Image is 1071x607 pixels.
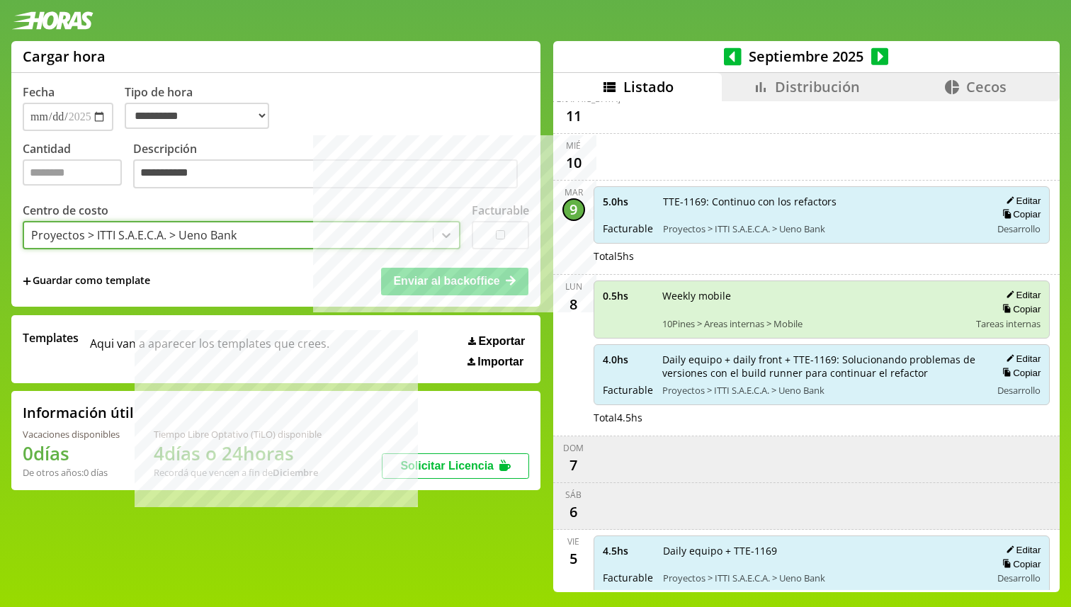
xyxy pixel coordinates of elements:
[662,317,967,330] span: 10Pines > Areas internas > Mobile
[594,249,1050,263] div: Total 5 hs
[662,289,967,302] span: Weekly mobile
[775,77,860,96] span: Distribución
[23,141,133,193] label: Cantidad
[998,208,1041,220] button: Copiar
[662,353,982,380] span: Daily equipo + daily front + TTE-1169: Solucionando problemas de versiones con el build runner pa...
[594,411,1050,424] div: Total 4.5 hs
[23,159,122,186] input: Cantidad
[562,293,585,315] div: 8
[382,453,529,479] button: Solicitar Licencia
[565,489,582,501] div: sáb
[565,280,582,293] div: lun
[663,222,982,235] span: Proyectos > ITTI S.A.E.C.A. > Ueno Bank
[478,335,525,348] span: Exportar
[663,572,982,584] span: Proyectos > ITTI S.A.E.C.A. > Ueno Bank
[381,268,528,295] button: Enviar al backoffice
[603,571,653,584] span: Facturable
[133,141,529,193] label: Descripción
[603,289,652,302] span: 0.5 hs
[23,441,120,466] h1: 0 días
[154,428,322,441] div: Tiempo Libre Optativo (TiLO) disponible
[603,222,653,235] span: Facturable
[23,330,79,346] span: Templates
[662,384,982,397] span: Proyectos > ITTI S.A.E.C.A. > Ueno Bank
[23,47,106,66] h1: Cargar hora
[663,195,982,208] span: TTE-1169: Continuo con los refactors
[400,460,494,472] span: Solicitar Licencia
[23,273,31,289] span: +
[154,466,322,479] div: Recordá que vencen a fin de
[477,356,523,368] span: Importar
[997,572,1041,584] span: Desarrollo
[11,11,93,30] img: logotipo
[998,303,1041,315] button: Copiar
[23,84,55,100] label: Fecha
[1002,289,1041,301] button: Editar
[472,203,529,218] label: Facturable
[464,334,529,348] button: Exportar
[273,466,318,479] b: Diciembre
[125,84,280,131] label: Tipo de hora
[553,101,1060,590] div: scrollable content
[90,330,329,368] span: Aqui van a aparecer los templates que crees.
[998,558,1041,570] button: Copiar
[563,442,584,454] div: dom
[562,198,585,221] div: 9
[562,105,585,127] div: 11
[562,548,585,570] div: 5
[997,384,1041,397] span: Desarrollo
[1002,195,1041,207] button: Editar
[603,383,652,397] span: Facturable
[23,273,150,289] span: +Guardar como template
[393,275,499,287] span: Enviar al backoffice
[742,47,871,66] span: Septiembre 2025
[1002,353,1041,365] button: Editar
[603,353,652,366] span: 4.0 hs
[562,152,585,174] div: 10
[603,544,653,557] span: 4.5 hs
[154,441,322,466] h1: 4 días o 24 horas
[663,544,982,557] span: Daily equipo + TTE-1169
[125,103,269,129] select: Tipo de hora
[133,159,518,189] textarea: Descripción
[566,140,581,152] div: mié
[1002,544,1041,556] button: Editar
[23,403,134,422] h2: Información útil
[997,222,1041,235] span: Desarrollo
[567,535,579,548] div: vie
[562,501,585,523] div: 6
[23,466,120,479] div: De otros años: 0 días
[31,227,237,243] div: Proyectos > ITTI S.A.E.C.A. > Ueno Bank
[966,77,1007,96] span: Cecos
[23,428,120,441] div: Vacaciones disponibles
[565,186,583,198] div: mar
[603,195,653,208] span: 5.0 hs
[562,454,585,477] div: 7
[23,203,108,218] label: Centro de costo
[623,77,674,96] span: Listado
[998,367,1041,379] button: Copiar
[976,317,1041,330] span: Tareas internas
